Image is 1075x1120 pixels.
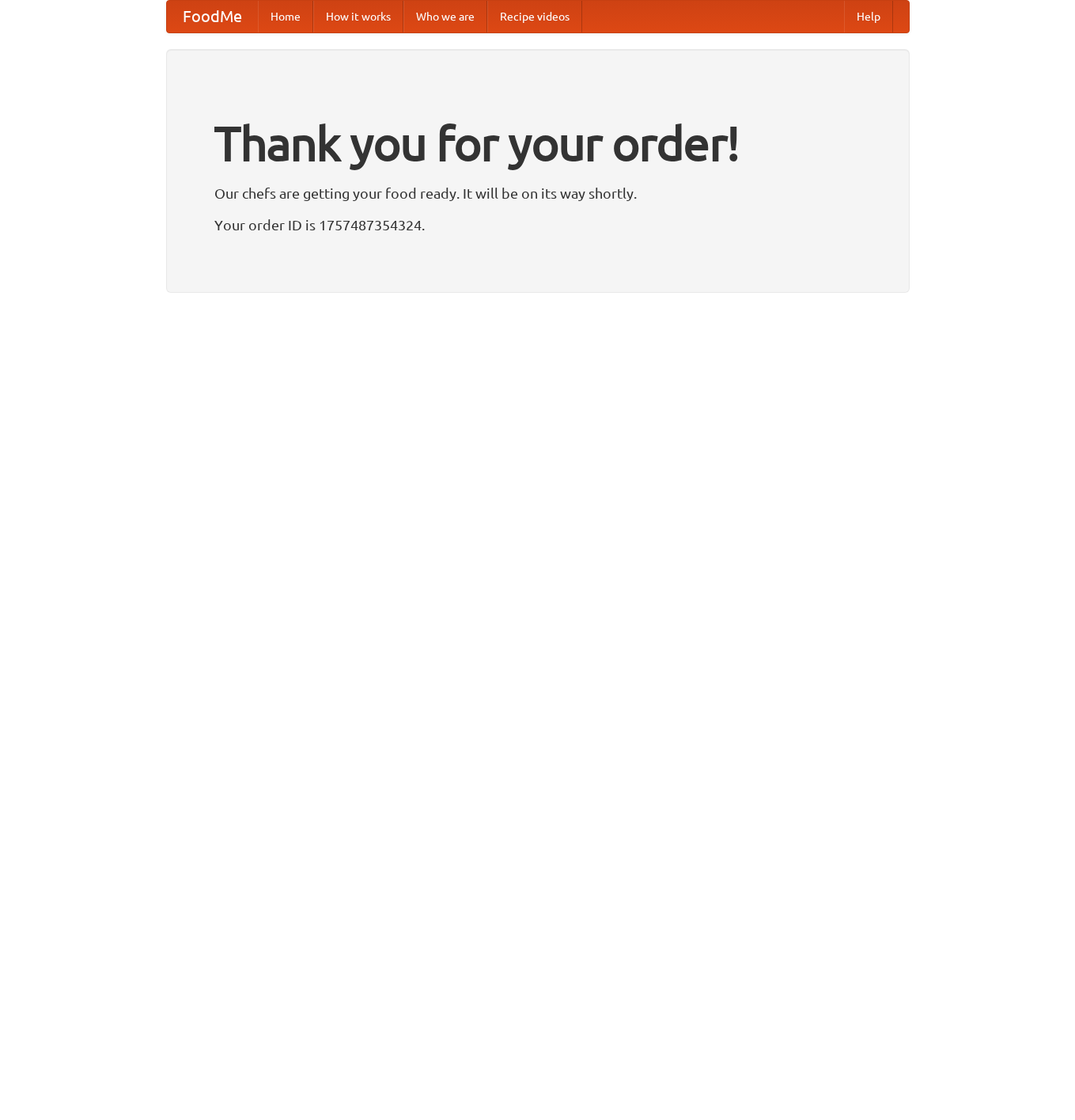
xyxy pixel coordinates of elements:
a: Help [844,1,893,32]
a: How it works [313,1,403,32]
p: Our chefs are getting your food ready. It will be on its way shortly. [214,181,861,205]
a: Recipe videos [487,1,582,32]
p: Your order ID is 1757487354324. [214,213,861,237]
a: FoodMe [167,1,258,32]
h1: Thank you for your order! [214,105,861,181]
a: Who we are [403,1,487,32]
a: Home [258,1,313,32]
